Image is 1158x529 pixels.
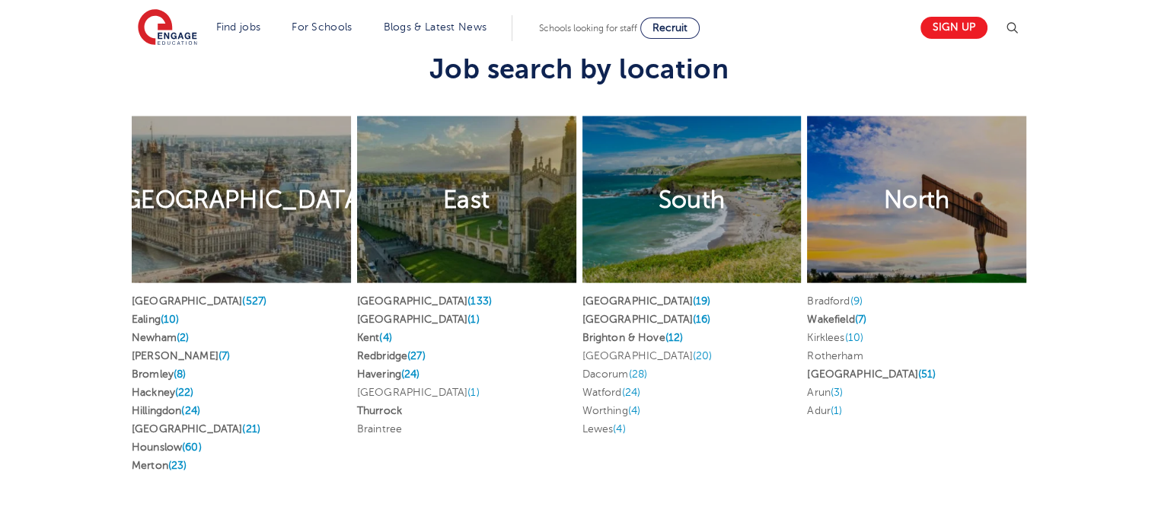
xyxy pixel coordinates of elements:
a: Newham(2) [132,331,189,343]
span: (7) [855,313,866,324]
span: (21) [242,422,260,434]
span: (4) [379,331,391,343]
span: (24) [622,386,641,397]
span: (20) [693,349,713,361]
a: Redbridge(27) [357,349,426,361]
a: Hackney(22) [132,386,194,397]
img: Engage Education [138,9,197,47]
span: (9) [850,295,862,306]
span: (12) [665,331,684,343]
a: Sign up [920,17,987,39]
a: Brighton & Hove(12) [582,331,684,343]
li: Dacorum [582,365,802,383]
h2: East [443,183,490,215]
span: (3) [831,386,843,397]
span: (27) [407,349,426,361]
a: Kent(4) [357,331,392,343]
a: Recruit [640,18,700,39]
span: (10) [161,313,180,324]
a: Hounslow(60) [132,441,202,452]
a: Merton(23) [132,459,187,470]
span: (22) [175,386,194,397]
a: Hillingdon(24) [132,404,200,416]
a: [GEOGRAPHIC_DATA](19) [582,295,711,306]
a: [PERSON_NAME](7) [132,349,230,361]
a: Wakefield(7) [807,313,866,324]
span: Schools looking for staff [539,23,637,33]
span: (19) [693,295,711,306]
a: Blogs & Latest News [384,21,487,33]
h2: South [659,183,726,215]
span: (1) [831,404,842,416]
li: Rotherham [807,346,1026,365]
a: Bromley(8) [132,368,186,379]
a: [GEOGRAPHIC_DATA](1) [357,313,480,324]
span: (10) [844,331,863,343]
span: (23) [168,459,187,470]
li: Bradford [807,292,1026,310]
span: (8) [174,368,186,379]
span: (51) [918,368,936,379]
span: (28) [629,368,648,379]
span: Recruit [652,22,687,33]
li: Arun [807,383,1026,401]
li: Worthing [582,401,802,419]
li: Lewes [582,419,802,438]
span: (4) [613,422,625,434]
span: (7) [219,349,230,361]
a: [GEOGRAPHIC_DATA](133) [357,295,492,306]
a: [GEOGRAPHIC_DATA](527) [132,295,266,306]
span: (2) [177,331,189,343]
a: Find jobs [216,21,261,33]
span: (24) [401,368,420,379]
li: Braintree [357,419,576,438]
a: [GEOGRAPHIC_DATA](16) [582,313,711,324]
a: Ealing(10) [132,313,179,324]
li: [GEOGRAPHIC_DATA] [582,346,802,365]
a: Havering(24) [357,368,420,379]
li: [GEOGRAPHIC_DATA] [357,383,576,401]
h2: North [884,183,950,215]
a: For Schools [292,21,352,33]
li: Kirklees [807,328,1026,346]
span: (60) [182,441,202,452]
span: (1) [467,313,479,324]
a: [GEOGRAPHIC_DATA](21) [132,422,260,434]
span: (16) [693,313,711,324]
span: (4) [628,404,640,416]
span: (24) [181,404,200,416]
li: Watford [582,383,802,401]
span: (527) [242,295,266,306]
span: (133) [467,295,492,306]
span: (1) [467,386,479,397]
a: Thurrock [357,404,402,416]
li: Adur [807,401,1026,419]
h2: [GEOGRAPHIC_DATA] [116,183,367,215]
a: [GEOGRAPHIC_DATA](51) [807,368,936,379]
